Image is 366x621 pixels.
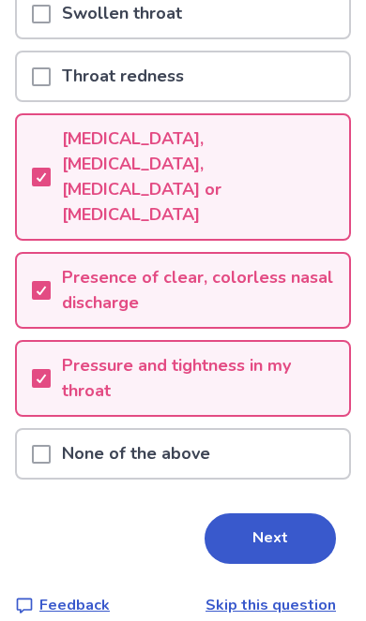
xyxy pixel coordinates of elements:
[39,594,110,616] p: Feedback
[51,52,195,100] p: Throat redness
[51,342,349,415] p: Pressure and tightness in my throat
[205,513,336,564] button: Next
[206,595,336,615] a: Skip this question
[51,430,221,478] p: None of the above
[51,115,349,239] p: [MEDICAL_DATA], [MEDICAL_DATA], [MEDICAL_DATA] or [MEDICAL_DATA]
[51,254,349,327] p: Presence of clear, colorless nasal discharge
[15,594,110,616] a: Feedback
